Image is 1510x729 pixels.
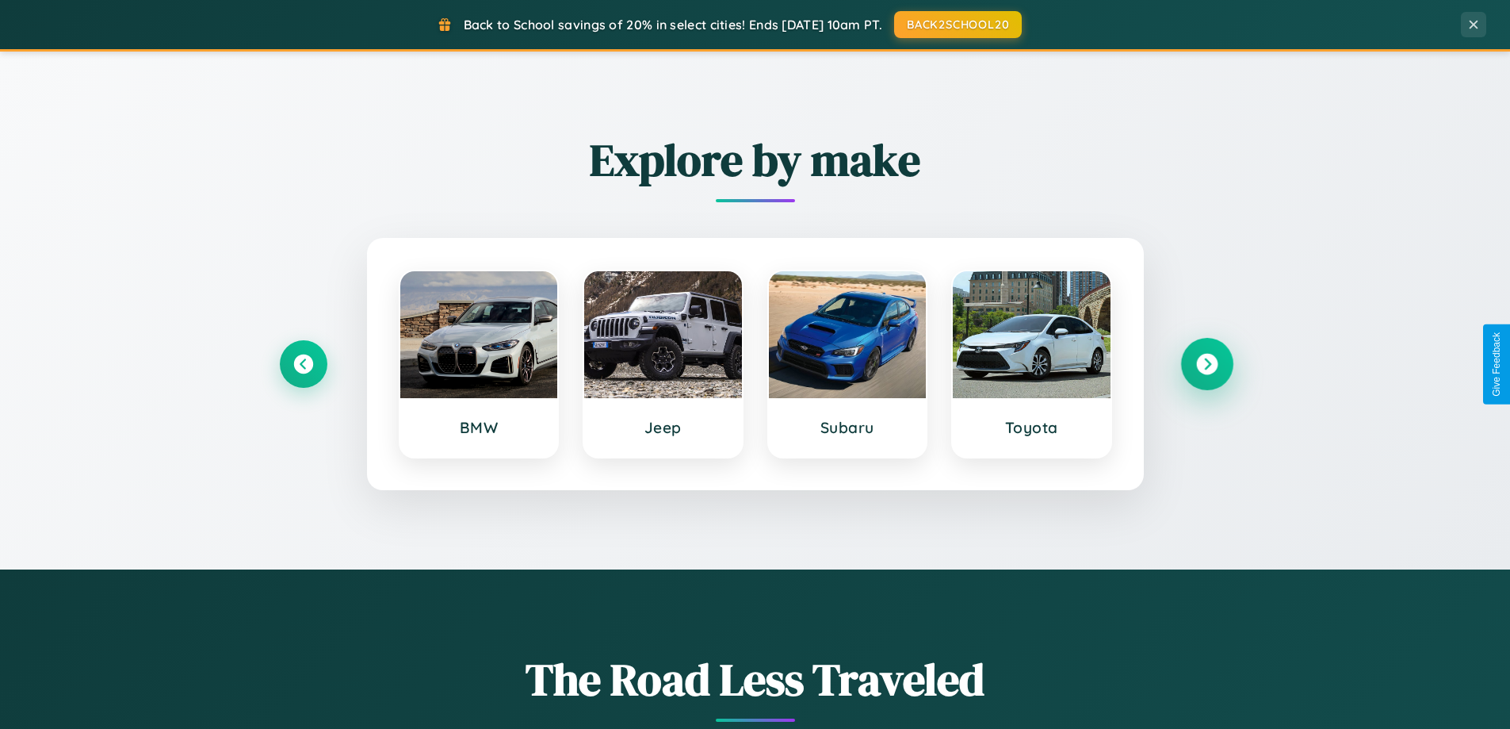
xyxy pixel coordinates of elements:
[280,129,1231,190] h2: Explore by make
[464,17,882,33] span: Back to School savings of 20% in select cities! Ends [DATE] 10am PT.
[894,11,1022,38] button: BACK2SCHOOL20
[969,418,1095,437] h3: Toyota
[280,649,1231,710] h1: The Road Less Traveled
[1491,332,1502,397] div: Give Feedback
[600,418,726,437] h3: Jeep
[785,418,911,437] h3: Subaru
[416,418,542,437] h3: BMW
